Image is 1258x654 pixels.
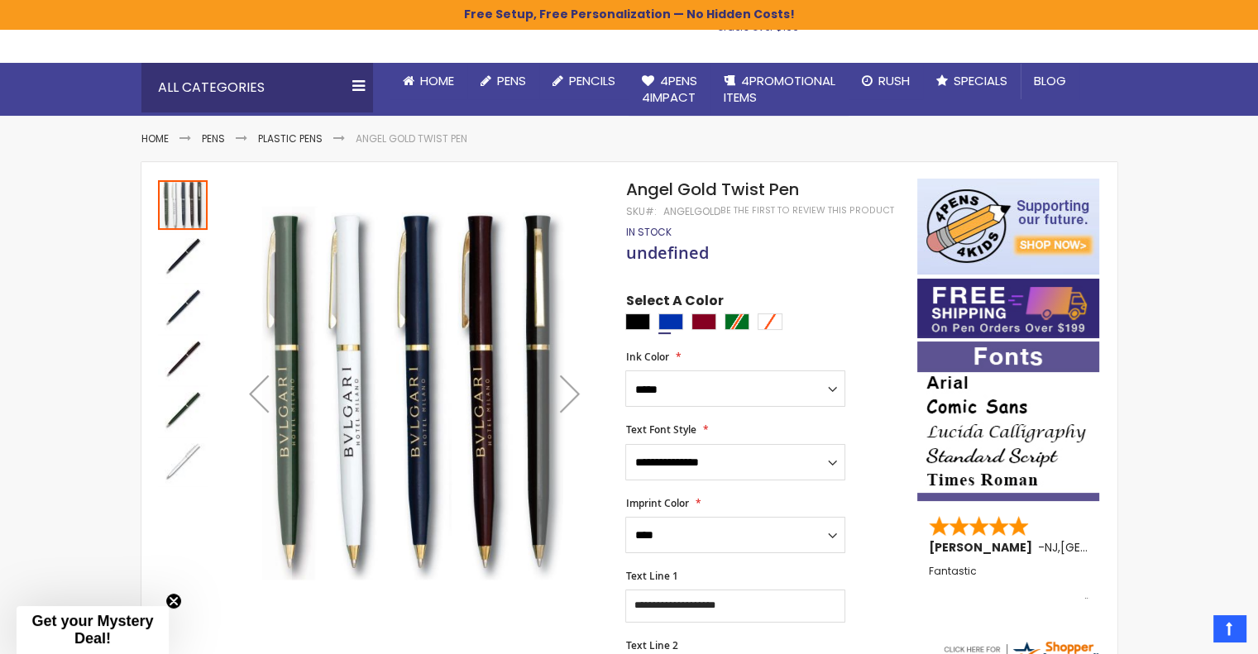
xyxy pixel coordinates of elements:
img: Angel Gold Twist Pen [158,334,208,384]
div: Blue [658,313,683,330]
div: Angel Gold Twist Pen [158,230,209,281]
a: Pens [467,63,539,99]
span: Blog [1034,72,1066,89]
a: Specials [923,63,1021,99]
span: Text Line 1 [625,569,677,583]
span: Angel Gold Twist Pen [625,178,798,201]
img: Angel Gold Twist Pen [158,283,208,332]
a: Blog [1021,63,1079,99]
div: Angel Gold Twist Pen [158,179,209,230]
strong: SKU [625,204,656,218]
div: Angel Gold Twist Pen [158,332,209,384]
a: Home [390,63,467,99]
span: Rush [878,72,910,89]
a: Pencils [539,63,629,99]
a: Be the first to review this product [720,204,893,217]
a: 4PROMOTIONALITEMS [710,63,849,117]
span: Select A Color [625,292,723,314]
img: Angel Gold Twist Pen [158,385,208,435]
span: 4PROMOTIONAL ITEMS [724,72,835,106]
img: 4pens 4 kids [917,179,1099,274]
span: Text Font Style [625,422,696,437]
div: Next [537,179,603,608]
img: Angel Gold Twist Pen [225,203,603,580]
a: Pens [202,131,225,146]
span: Get your Mystery Deal! [31,613,153,647]
span: Specials [954,72,1007,89]
div: All Categories [141,63,373,112]
span: Home [420,72,454,89]
div: Angel Gold Twist Pen [158,281,209,332]
span: [GEOGRAPHIC_DATA] [1060,539,1182,556]
span: Ink Color [625,350,668,364]
img: Angel Gold Twist Pen [158,437,208,486]
div: Angel Gold Twist Pen [158,384,209,435]
span: Pencils [569,72,615,89]
div: Previous [226,179,292,608]
div: Angel Gold Twist Pen [158,435,208,486]
a: Home [141,131,169,146]
img: font-personalization-examples [917,341,1099,501]
span: NJ [1045,539,1058,556]
button: Close teaser [165,593,182,609]
a: Plastic Pens [258,131,323,146]
img: Angel Gold Twist Pen [158,232,208,281]
span: 4Pens 4impact [642,72,697,106]
span: [PERSON_NAME] [929,539,1038,556]
span: - , [1038,539,1182,556]
li: Angel Gold Twist Pen [356,132,467,146]
span: undefined [625,241,708,264]
span: Pens [497,72,526,89]
div: Fantastic [929,566,1089,601]
div: Burgundy [691,313,716,330]
span: Text Line 2 [625,638,677,652]
div: Black [625,313,650,330]
a: Top [1213,615,1246,642]
div: Availability [625,226,671,239]
div: AngelGold [662,205,720,218]
span: Imprint Color [625,496,688,510]
a: 4Pens4impact [629,63,710,117]
div: Get your Mystery Deal!Close teaser [17,606,169,654]
span: In stock [625,225,671,239]
img: Free shipping on orders over $199 [917,279,1099,338]
a: Rush [849,63,923,99]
